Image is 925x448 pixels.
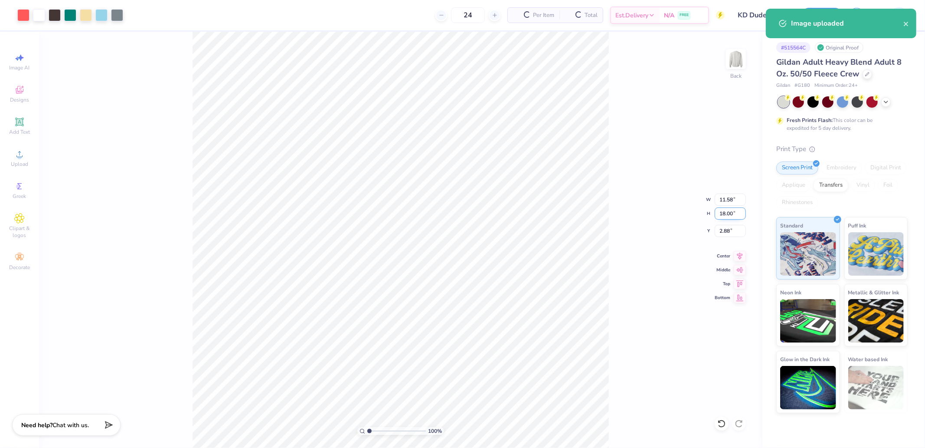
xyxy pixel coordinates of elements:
span: Metallic & Glitter Ink [848,288,899,297]
span: Add Text [9,128,30,135]
span: Upload [11,161,28,168]
span: Glow in the Dark Ink [780,355,830,364]
span: N/A [664,11,674,20]
span: Per Item [533,11,554,20]
span: 100 % [428,427,442,435]
div: Original Proof [815,42,863,53]
span: Clipart & logos [4,225,35,239]
div: Back [730,72,742,80]
span: Total [585,11,598,20]
button: close [903,18,909,29]
div: Transfers [814,179,848,192]
span: Top [715,281,730,287]
div: Digital Print [865,161,907,175]
img: Puff Ink [848,232,904,276]
div: Screen Print [776,161,818,175]
div: Applique [776,179,811,192]
span: Chat with us. [52,421,89,429]
span: # G180 [794,82,810,89]
span: Image AI [10,64,30,71]
img: Neon Ink [780,299,836,343]
img: Metallic & Glitter Ink [848,299,904,343]
span: Designs [10,96,29,103]
strong: Fresh Prints Flash: [787,117,833,124]
img: Water based Ink [848,366,904,409]
img: Back [727,50,745,68]
span: FREE [680,12,689,18]
div: Foil [878,179,898,192]
div: # 515564C [776,42,811,53]
span: Est. Delivery [615,11,648,20]
span: Decorate [9,264,30,271]
span: Middle [715,267,730,273]
span: Bottom [715,295,730,301]
div: Rhinestones [776,196,818,209]
input: Untitled Design [731,7,795,24]
span: Gildan Adult Heavy Blend Adult 8 Oz. 50/50 Fleece Crew [776,57,902,79]
div: Embroidery [821,161,862,175]
span: Neon Ink [780,288,801,297]
span: Water based Ink [848,355,888,364]
img: Glow in the Dark Ink [780,366,836,409]
input: – – [451,7,485,23]
span: Greek [13,193,26,200]
span: Standard [780,221,803,230]
span: Minimum Order: 24 + [814,82,858,89]
span: Center [715,253,730,259]
div: Print Type [776,144,908,154]
div: Image uploaded [791,18,903,29]
strong: Need help? [21,421,52,429]
span: Gildan [776,82,790,89]
div: This color can be expedited for 5 day delivery. [787,116,893,132]
span: Puff Ink [848,221,866,230]
img: Standard [780,232,836,276]
div: Vinyl [851,179,875,192]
